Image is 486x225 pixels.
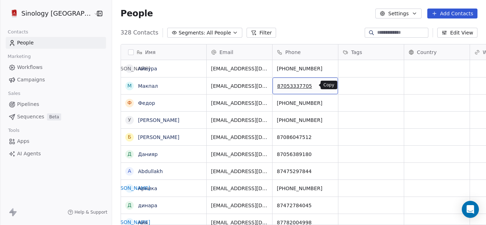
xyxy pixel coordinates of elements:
span: [EMAIL_ADDRESS][DOMAIN_NAME] [211,117,268,124]
div: Tags [338,44,404,60]
a: Campaigns [6,74,106,86]
div: Email [207,44,272,60]
a: [PERSON_NAME] [138,117,179,123]
div: [PERSON_NAME] [109,65,150,73]
span: Contacts [5,27,31,37]
span: 87056389180 [277,151,334,158]
div: Country [404,44,470,60]
div: Ф [127,99,132,107]
button: Sinology [GEOGRAPHIC_DATA] [9,7,89,20]
div: У [128,116,131,124]
a: Abdullakh [138,168,163,174]
a: Арника [138,186,157,191]
span: 87472784045 [277,202,334,209]
div: д [127,202,131,209]
span: 87053337705 [277,82,321,90]
span: Tools [5,125,22,136]
button: Edit View [437,28,477,38]
span: [EMAIL_ADDRESS][DOMAIN_NAME] [211,185,268,192]
span: Tags [351,49,362,56]
a: Pipelines [6,98,106,110]
a: Help & Support [68,209,107,215]
span: [EMAIL_ADDRESS][DOMAIN_NAME] [211,82,268,90]
span: Country [417,49,437,56]
span: People [17,39,34,47]
span: [PHONE_NUMBER] [277,100,334,107]
div: Phone [273,44,338,60]
span: Workflows [17,64,43,71]
span: Sequences [17,113,44,120]
a: SequencesBeta [6,111,106,123]
a: Макпал [138,83,158,89]
div: [PERSON_NAME] [109,184,150,192]
div: М [127,82,132,90]
span: People [121,8,153,19]
span: Segments: [179,29,205,37]
span: [EMAIL_ADDRESS][DOMAIN_NAME] [211,65,268,72]
span: Sinology [GEOGRAPHIC_DATA] [21,9,92,18]
span: [EMAIL_ADDRESS][DOMAIN_NAME] [211,151,268,158]
span: [PHONE_NUMBER] [277,117,334,124]
a: Apps [6,135,106,147]
a: Айнура [138,66,157,71]
div: Open Intercom Messenger [462,201,479,218]
span: Phone [285,49,301,56]
a: AI Agents [6,148,106,160]
span: Campaigns [17,76,45,84]
button: Settings [375,9,421,18]
span: [EMAIL_ADDRESS][DOMAIN_NAME] [211,100,268,107]
span: [EMAIL_ADDRESS][DOMAIN_NAME] [211,202,268,209]
span: Имя [145,49,155,56]
div: A [128,167,131,175]
span: Email [220,49,233,56]
a: People [6,37,106,49]
button: Add Contacts [427,9,477,18]
span: [PHONE_NUMBER] [277,65,334,72]
span: [EMAIL_ADDRESS][DOMAIN_NAME] [211,168,268,175]
span: Beta [47,113,61,120]
span: AI Agents [17,150,41,157]
p: Copy [323,82,334,88]
button: Filter [247,28,276,38]
span: Pipelines [17,101,39,108]
a: Данияр [138,151,158,157]
span: 87475297844 [277,168,334,175]
div: Д [127,150,131,158]
span: 87086047512 [277,134,334,141]
span: All People [207,29,231,37]
a: Workflows [6,61,106,73]
a: [PERSON_NAME] [138,134,179,140]
a: динара [138,203,157,208]
span: Sales [5,88,23,99]
span: [PHONE_NUMBER] [277,185,334,192]
img: sino.png [10,9,19,18]
span: 328 Contacts [121,28,158,37]
div: Б [128,133,131,141]
span: Marketing [5,51,34,62]
span: Apps [17,138,30,145]
span: Help & Support [75,209,107,215]
span: [EMAIL_ADDRESS][DOMAIN_NAME] [211,134,268,141]
a: Федор [138,100,155,106]
div: Имя [121,44,206,60]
